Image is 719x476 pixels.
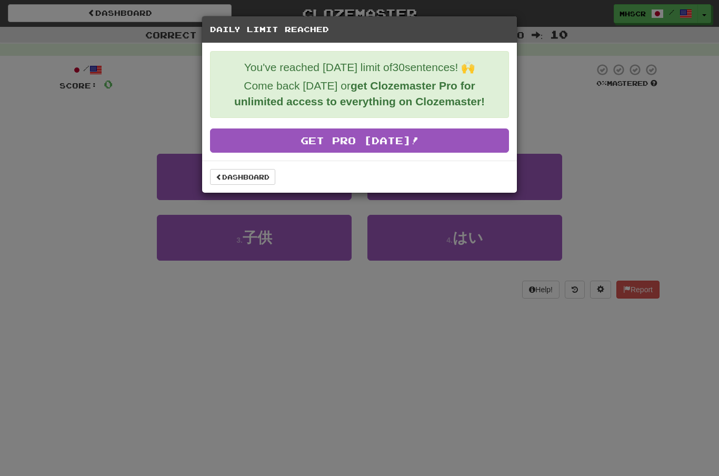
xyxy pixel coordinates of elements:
p: Come back [DATE] or [218,78,501,110]
h5: Daily Limit Reached [210,24,509,35]
a: Get Pro [DATE]! [210,128,509,153]
strong: get Clozemaster Pro for unlimited access to everything on Clozemaster! [234,80,485,107]
a: Dashboard [210,169,275,185]
p: You've reached [DATE] limit of 30 sentences! 🙌 [218,60,501,75]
